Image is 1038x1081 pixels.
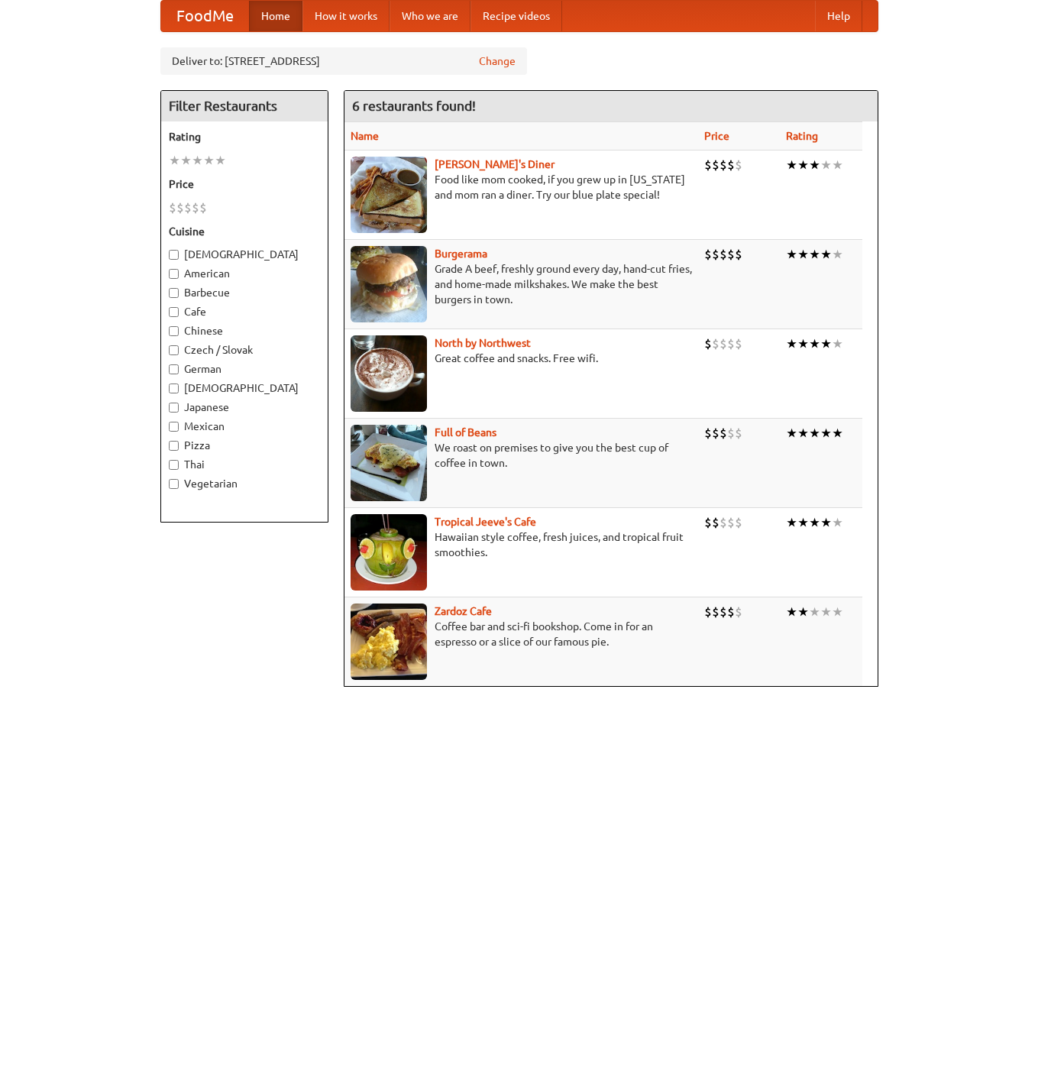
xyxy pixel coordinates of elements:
[735,335,742,352] li: $
[435,158,555,170] a: [PERSON_NAME]'s Diner
[169,400,320,415] label: Japanese
[435,248,487,260] b: Burgerama
[797,604,809,620] li: ★
[832,335,843,352] li: ★
[351,529,692,560] p: Hawaiian style coffee, fresh juices, and tropical fruit smoothies.
[351,440,692,471] p: We roast on premises to give you the best cup of coffee in town.
[169,326,179,336] input: Chinese
[199,199,207,216] li: $
[169,422,179,432] input: Mexican
[809,425,820,442] li: ★
[184,199,192,216] li: $
[712,335,719,352] li: $
[727,514,735,531] li: $
[712,157,719,173] li: $
[435,337,531,349] a: North by Northwest
[390,1,470,31] a: Who we are
[815,1,862,31] a: Help
[809,604,820,620] li: ★
[169,345,179,355] input: Czech / Slovak
[169,247,320,262] label: [DEMOGRAPHIC_DATA]
[797,514,809,531] li: ★
[169,288,179,298] input: Barbecue
[249,1,302,31] a: Home
[735,604,742,620] li: $
[797,425,809,442] li: ★
[351,157,427,233] img: sallys.jpg
[712,604,719,620] li: $
[735,514,742,531] li: $
[351,261,692,307] p: Grade A beef, freshly ground every day, hand-cut fries, and home-made milkshakes. We make the bes...
[351,619,692,649] p: Coffee bar and sci-fi bookshop. Come in for an espresso or a slice of our famous pie.
[809,335,820,352] li: ★
[797,157,809,173] li: ★
[169,361,320,377] label: German
[809,246,820,263] li: ★
[719,425,727,442] li: $
[786,604,797,620] li: ★
[820,157,832,173] li: ★
[169,460,179,470] input: Thai
[180,152,192,169] li: ★
[169,304,320,319] label: Cafe
[169,441,179,451] input: Pizza
[351,425,427,501] img: beans.jpg
[797,335,809,352] li: ★
[169,364,179,374] input: German
[169,323,320,338] label: Chinese
[169,266,320,281] label: American
[735,157,742,173] li: $
[479,53,516,69] a: Change
[169,307,179,317] input: Cafe
[786,335,797,352] li: ★
[704,425,712,442] li: $
[176,199,184,216] li: $
[786,157,797,173] li: ★
[351,335,427,412] img: north.jpg
[302,1,390,31] a: How it works
[169,403,179,413] input: Japanese
[160,47,527,75] div: Deliver to: [STREET_ADDRESS]
[435,605,492,617] b: Zardoz Cafe
[203,152,215,169] li: ★
[786,246,797,263] li: ★
[169,176,320,192] h5: Price
[704,246,712,263] li: $
[809,514,820,531] li: ★
[169,152,180,169] li: ★
[351,172,692,202] p: Food like mom cooked, if you grew up in [US_STATE] and mom ran a diner. Try our blue plate special!
[786,130,818,142] a: Rating
[161,1,249,31] a: FoodMe
[719,514,727,531] li: $
[820,335,832,352] li: ★
[352,99,476,113] ng-pluralize: 6 restaurants found!
[727,335,735,352] li: $
[192,152,203,169] li: ★
[435,516,536,528] b: Tropical Jeeve's Cafe
[832,604,843,620] li: ★
[704,130,729,142] a: Price
[820,604,832,620] li: ★
[832,425,843,442] li: ★
[820,514,832,531] li: ★
[719,246,727,263] li: $
[704,604,712,620] li: $
[797,246,809,263] li: ★
[169,250,179,260] input: [DEMOGRAPHIC_DATA]
[351,130,379,142] a: Name
[192,199,199,216] li: $
[735,246,742,263] li: $
[727,604,735,620] li: $
[786,425,797,442] li: ★
[820,425,832,442] li: ★
[719,335,727,352] li: $
[704,514,712,531] li: $
[435,426,496,439] b: Full of Beans
[351,246,427,322] img: burgerama.jpg
[712,425,719,442] li: $
[215,152,226,169] li: ★
[169,419,320,434] label: Mexican
[832,157,843,173] li: ★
